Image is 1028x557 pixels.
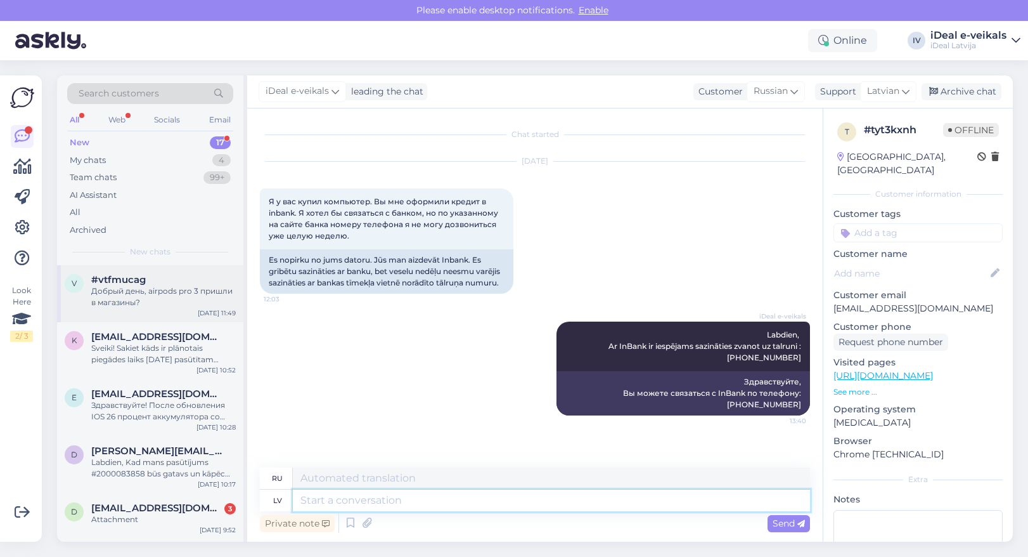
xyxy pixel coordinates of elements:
[10,331,33,342] div: 2 / 3
[922,83,1001,100] div: Archive chat
[834,266,988,280] input: Add name
[91,514,236,525] div: Attachment
[91,274,146,285] span: #vtfmucag
[759,416,806,426] span: 13:40
[200,525,236,535] div: [DATE] 9:52
[808,29,877,52] div: Online
[815,85,856,98] div: Support
[773,518,805,529] span: Send
[260,129,810,140] div: Chat started
[130,246,170,258] span: New chats
[91,331,223,343] span: karolina.avota@gmail.com
[759,311,806,321] span: iDeal e-veikals
[72,393,77,402] span: e
[203,171,231,184] div: 99+
[556,371,810,416] div: Здравствуйте, Вы можете связаться с InBank по телефону: [PHONE_NUMBER]
[833,435,1003,448] p: Browser
[91,285,236,308] div: Добрый день, airpods pro 3 пришли в магазины?
[196,423,236,432] div: [DATE] 10:28
[260,155,810,167] div: [DATE]
[833,247,1003,261] p: Customer name
[72,336,77,345] span: k
[269,197,500,240] span: Я у вас купил компьютер. Вы мне оформили кредит в inbank. Я хотел бы связаться с банком, но по ук...
[198,308,236,318] div: [DATE] 11:49
[864,122,943,138] div: # tyt3kxnh
[833,493,1003,506] p: Notes
[260,515,335,532] div: Private note
[833,403,1003,416] p: Operating system
[70,171,117,184] div: Team chats
[833,289,1003,302] p: Customer email
[67,112,82,128] div: All
[91,388,223,400] span: elinasprukte@gmail.com
[10,285,33,342] div: Look Here
[908,32,925,49] div: IV
[833,448,1003,461] p: Chrome [TECHNICAL_ID]
[151,112,183,128] div: Socials
[212,154,231,167] div: 4
[833,320,1003,334] p: Customer phone
[833,474,1003,485] div: Extra
[833,356,1003,369] p: Visited pages
[71,507,77,516] span: d
[70,136,89,149] div: New
[91,400,236,423] div: Здравствуйте! После обновления IOS 26 процент аккумулятора со 100% упал до 96%, а прошло буквальн...
[266,84,329,98] span: iDeal e-veikals
[833,334,948,351] div: Request phone number
[845,127,849,136] span: t
[833,302,1003,315] p: [EMAIL_ADDRESS][DOMAIN_NAME]
[91,343,236,365] div: Sveiki! Sakiet kāds ir plānotais piegādes laiks [DATE] pasūtītam Iphone 17?
[867,84,899,98] span: Latvian
[833,223,1003,242] input: Add a tag
[196,365,236,375] div: [DATE] 10:52
[833,370,933,381] a: [URL][DOMAIN_NAME]
[693,85,743,98] div: Customer
[930,30,1006,41] div: iDeal e-veikals
[10,86,34,110] img: Askly Logo
[943,123,999,137] span: Offline
[91,445,223,457] span: dmitrijs.deineka@gmail.com
[754,84,788,98] span: Russian
[346,85,423,98] div: leading the chat
[91,457,236,480] div: Labdien, Kad mans pasūtījums #2000083858 būs gatavs un kāpēc man netika izsniegts čeks atbilstoši...
[224,503,236,514] div: 3
[91,502,223,514] span: dimon@fulgura.lv
[70,224,106,237] div: Archived
[833,188,1003,200] div: Customer information
[70,206,80,219] div: All
[198,480,236,489] div: [DATE] 10:17
[930,30,1020,51] a: iDeal e-veikalsiDeal Latvija
[70,189,117,202] div: AI Assistant
[70,154,106,167] div: My chats
[930,41,1006,51] div: iDeal Latvija
[273,490,282,511] div: lv
[833,207,1003,221] p: Customer tags
[837,150,977,177] div: [GEOGRAPHIC_DATA], [GEOGRAPHIC_DATA]
[210,136,231,149] div: 17
[72,278,77,288] span: v
[264,294,311,304] span: 12:03
[833,416,1003,429] p: [MEDICAL_DATA]
[833,386,1003,398] p: See more ...
[608,330,803,362] span: Labdien, Ar InBank ir iespējams sazināties zvanot uz talruni : [PHONE_NUMBER]
[272,468,283,489] div: ru
[79,87,159,100] span: Search customers
[260,249,513,294] div: Es nopirku no jums datoru. Jūs man aizdevāt Inbank. Es gribētu sazināties ar banku, bet veselu ne...
[575,4,612,16] span: Enable
[207,112,233,128] div: Email
[71,450,77,459] span: d
[106,112,128,128] div: Web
